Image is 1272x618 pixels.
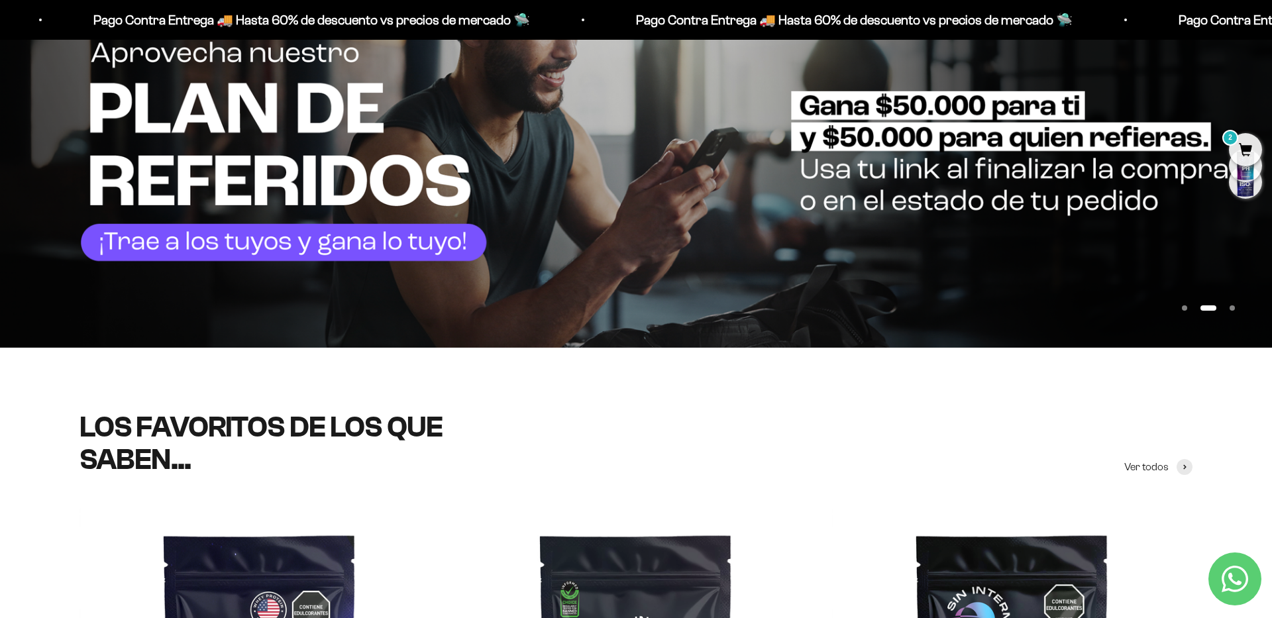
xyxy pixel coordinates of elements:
split-lines: LOS FAVORITOS DE LOS QUE SABEN... [79,411,443,475]
p: Pago Contra Entrega 🚚 Hasta 60% de descuento vs precios de mercado 🛸 [90,9,527,30]
a: 2 [1229,144,1262,158]
span: Ver todos [1124,458,1169,476]
mark: 2 [1222,130,1238,146]
a: Ver todos [1124,458,1192,476]
p: Pago Contra Entrega 🚚 Hasta 60% de descuento vs precios de mercado 🛸 [633,9,1069,30]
